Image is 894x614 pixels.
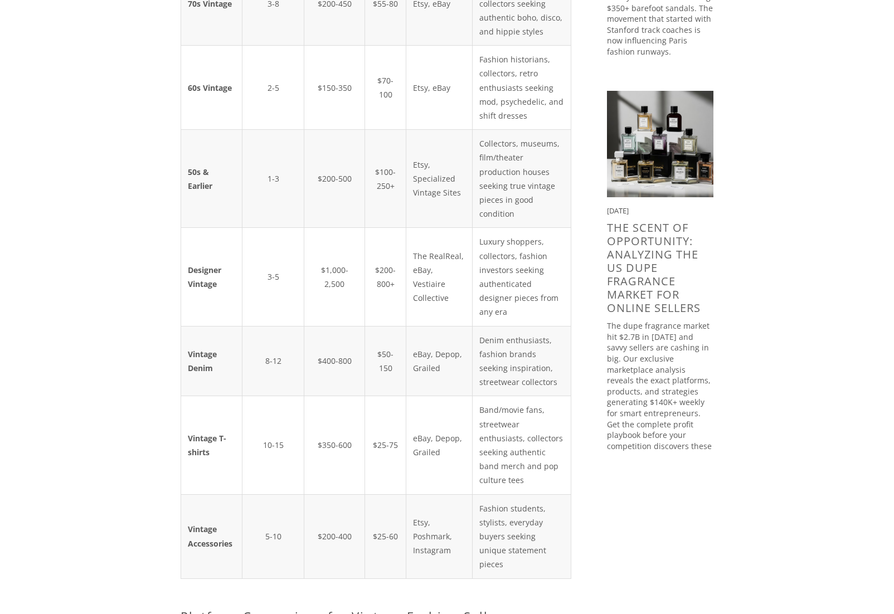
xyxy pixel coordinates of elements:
td: The RealReal, eBay, Vestiaire Collective [406,228,473,326]
strong: 60s Vintage [188,82,232,93]
td: eBay, Depop, Grailed [406,326,473,396]
td: $70-100 [365,46,406,130]
img: The Scent of Opportunity: Analyzing the US Dupe Fragrance Market for Online Sellers [607,91,713,197]
td: 2-5 [242,46,304,130]
strong: Vintage T-shirts [188,433,226,457]
td: Etsy, eBay [406,46,473,130]
td: $400-800 [304,326,365,396]
strong: Vintage Accessories [188,524,232,548]
strong: 50s & Earlier [188,167,212,191]
td: $200-500 [304,130,365,228]
strong: Designer Vintage [188,265,221,289]
td: Luxury shoppers, collectors, fashion investors seeking authenticated designer pieces from any era [472,228,571,326]
td: 1-3 [242,130,304,228]
td: Fashion students, stylists, everyday buyers seeking unique statement pieces [472,494,571,578]
td: $25-75 [365,396,406,494]
a: The Scent of Opportunity: Analyzing the US Dupe Fragrance Market for Online Sellers [607,220,701,315]
td: $25-60 [365,494,406,578]
td: $200-400 [304,494,365,578]
td: $200-800+ [365,228,406,326]
td: $150-350 [304,46,365,130]
td: Fashion historians, collectors, retro enthusiasts seeking mod, psychedelic, and shift dresses [472,46,571,130]
p: The dupe fragrance market hit $2.7B in [DATE] and savvy sellers are cashing in big. Our exclusive... [607,320,713,462]
td: eBay, Depop, Grailed [406,396,473,494]
td: Etsy, Specialized Vintage Sites [406,130,473,228]
td: Denim enthusiasts, fashion brands seeking inspiration, streetwear collectors [472,326,571,396]
td: Collectors, museums, film/theater production houses seeking true vintage pieces in good condition [472,130,571,228]
td: $100-250+ [365,130,406,228]
time: [DATE] [607,206,629,216]
td: $350-600 [304,396,365,494]
td: Band/movie fans, streetwear enthusiasts, collectors seeking authentic band merch and pop culture ... [472,396,571,494]
strong: Vintage Denim [188,349,217,373]
td: Etsy, Poshmark, Instagram [406,494,473,578]
td: 3-5 [242,228,304,326]
td: 8-12 [242,326,304,396]
td: 10-15 [242,396,304,494]
td: $1,000-2,500 [304,228,365,326]
td: 5-10 [242,494,304,578]
td: $50-150 [365,326,406,396]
